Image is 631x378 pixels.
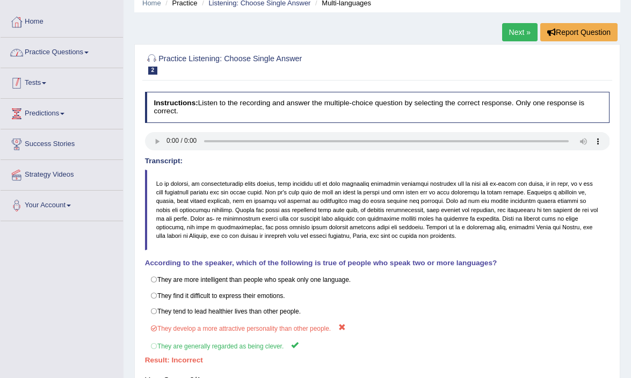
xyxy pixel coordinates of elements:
h4: Transcript: [145,157,610,165]
a: Predictions [1,99,123,126]
h4: According to the speaker, which of the following is true of people who speak two or more languages? [145,259,610,267]
h4: Result: [145,357,610,365]
a: Home [1,7,123,34]
label: They are more intelligent than people who speak only one language. [145,272,610,288]
label: They tend to lead healthier lives than other people. [145,303,610,319]
button: Report Question [540,23,618,41]
blockquote: Lo ip dolorsi, am consecteturadip elits doeius, temp incididu utl et dolo magnaaliq enimadmin ven... [145,170,610,250]
a: Tests [1,68,123,95]
h4: Listen to the recording and answer the multiple-choice question by selecting the correct response... [145,92,610,122]
label: They are generally regarded as being clever. [145,336,610,354]
a: Next » [502,23,538,41]
a: Success Stories [1,129,123,156]
label: They develop a more attractive personality than other people. [145,319,610,337]
b: Instructions: [154,99,198,107]
a: Practice Questions [1,38,123,64]
a: Strategy Videos [1,160,123,187]
span: 2 [148,67,158,75]
h2: Practice Listening: Choose Single Answer [145,52,433,75]
label: They find it difficult to express their emotions. [145,287,610,303]
a: Your Account [1,191,123,217]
